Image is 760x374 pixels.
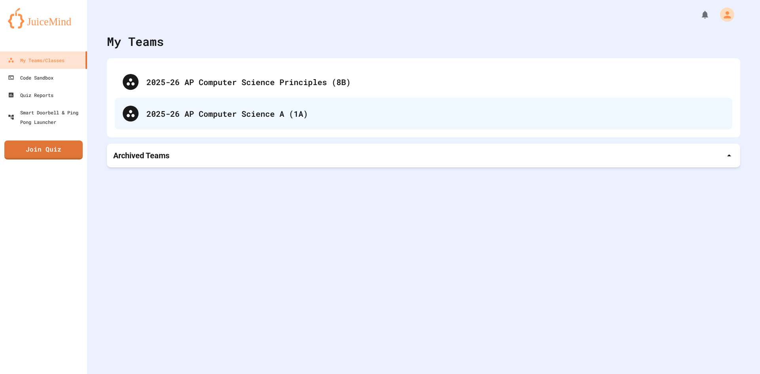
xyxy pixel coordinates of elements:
img: logo-orange.svg [8,8,79,28]
div: My Teams [107,32,164,50]
div: 2025-26 AP Computer Science Principles (8B) [115,66,732,98]
div: 2025-26 AP Computer Science A (1A) [115,98,732,129]
div: My Teams/Classes [8,55,65,65]
div: My Account [712,6,736,24]
div: Smart Doorbell & Ping Pong Launcher [8,108,84,127]
div: My Notifications [686,8,712,21]
div: 2025-26 AP Computer Science A (1A) [146,108,724,120]
div: 2025-26 AP Computer Science Principles (8B) [146,76,724,88]
a: Join Quiz [4,140,83,159]
div: Quiz Reports [8,90,53,100]
div: Code Sandbox [8,73,53,82]
p: Archived Teams [113,150,169,161]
